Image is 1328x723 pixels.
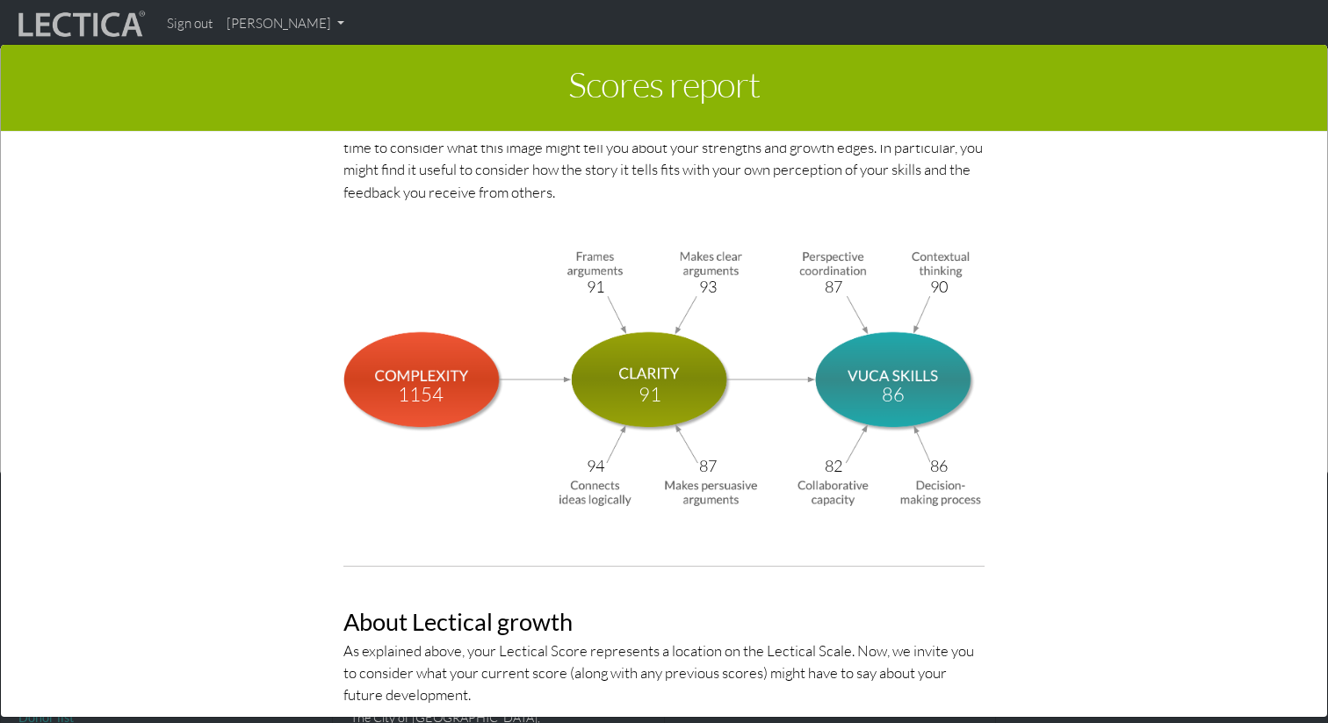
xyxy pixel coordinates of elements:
[587,275,604,299] div: 91
[343,640,985,706] p: As explained above, your Lectical Score represents a location on the Lectical Scale. Now, we invi...
[343,114,985,203] p: The image below shows the various scores awarded to your responses. We suggest that you take some...
[699,454,717,478] div: 87
[639,380,661,408] div: 91
[825,275,842,299] div: 87
[343,245,985,510] img: Lectical, VUCA, & Clarity Scores
[825,454,842,478] div: 82
[699,275,717,299] div: 93
[343,609,985,635] h2: About Lectical growth
[14,58,1314,118] h1: Scores report
[930,454,948,478] div: 86
[882,380,905,408] div: 86
[930,275,948,299] div: 90
[587,454,604,478] div: 94
[398,380,444,408] div: 1154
